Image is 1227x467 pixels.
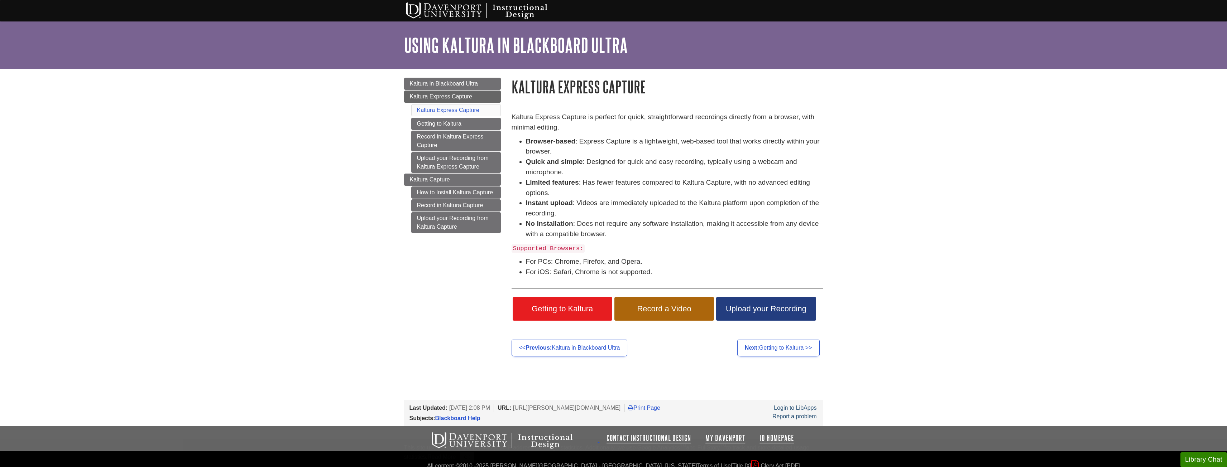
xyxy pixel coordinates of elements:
[449,405,490,411] span: [DATE] 2:08 PM
[404,34,628,56] a: Using Kaltura in Blackboard Ultra
[526,219,823,239] li: : Does not require any software installation, making it accessible from any device with a compati...
[460,452,474,463] button: Close
[526,199,573,206] strong: Instant upload
[722,304,810,313] span: Upload your Recording
[426,432,598,449] img: Davenport University Instructional Design
[526,198,823,219] li: : Videos are immediately uploaded to the Kaltura platform upon completion of the recording.
[607,434,691,442] a: Contact Instructional Design
[513,297,612,321] a: Getting to Kaltura
[745,345,759,351] strong: Next:
[427,454,456,460] a: Read More
[628,405,633,410] i: Print Page
[518,304,607,313] span: Getting to Kaltura
[404,443,823,463] div: This site uses cookies and records your IP address for usage statistics. Additionally, we use Goo...
[614,297,714,321] a: Record a Video
[526,179,579,186] strong: Limited features
[1180,452,1227,467] button: Library Chat
[411,118,501,130] a: Getting to Kaltura
[513,405,621,411] span: [URL][PERSON_NAME][DOMAIN_NAME]
[401,2,572,20] img: Davenport University Instructional Design
[526,345,552,351] strong: Previous:
[410,81,478,87] span: Kaltura in Blackboard Ultra
[409,405,448,411] span: Last Updated:
[526,136,823,157] li: : Express Capture is a lightweight, web-based tool that works directly within your browser.
[526,177,823,198] li: : Has fewer features compared to Kaltura Capture, with no advanced editing options.
[620,304,709,313] span: Record a Video
[512,340,628,356] a: <<Previous:Kaltura in Blackboard Ultra
[526,137,576,145] strong: Browser-based
[409,415,435,421] span: Subjects:
[526,157,823,177] li: : Designed for quick and easy recording, typically using a webcam and microphone.
[411,199,501,211] a: Record in Kaltura Capture
[410,93,472,99] span: Kaltura Express Capture
[526,257,823,267] li: For PCs: Chrome, Firefox, and Opera.
[526,158,583,165] strong: Quick and simple
[512,112,823,133] p: Kaltura Express Capture is perfect for quick, straightforward recordings directly from a browser,...
[737,340,820,356] a: Next:Getting to Kaltura >>
[435,415,480,421] a: Blackboard Help
[759,434,794,442] a: ID Homepage
[716,297,816,321] a: Upload your Recording
[705,434,745,442] a: My Davenport
[404,91,501,103] a: Kaltura Express Capture
[404,174,501,186] a: Kaltura Capture
[411,186,501,199] a: How to Install Kaltura Capture
[404,78,501,90] a: Kaltura in Blackboard Ultra
[512,78,823,96] h1: Kaltura Express Capture
[411,152,501,173] a: Upload your Recording from Kaltura Express Capture
[720,443,726,448] sup: TM
[526,267,823,277] li: For iOS: Safari, Chrome is not supported.
[772,413,817,419] a: Report a problem
[411,131,501,151] a: Record in Kaltura Express Capture
[774,405,816,411] a: Login to LibApps
[512,244,585,253] code: Supported Browsers:
[411,212,501,233] a: Upload your Recording from Kaltura Capture
[498,405,511,411] span: URL:
[680,443,686,448] sup: TM
[410,176,450,183] span: Kaltura Capture
[417,107,479,113] a: Kaltura Express Capture
[404,78,501,233] div: Guide Page Menu
[628,405,660,411] a: Print Page
[526,220,573,227] strong: No installation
